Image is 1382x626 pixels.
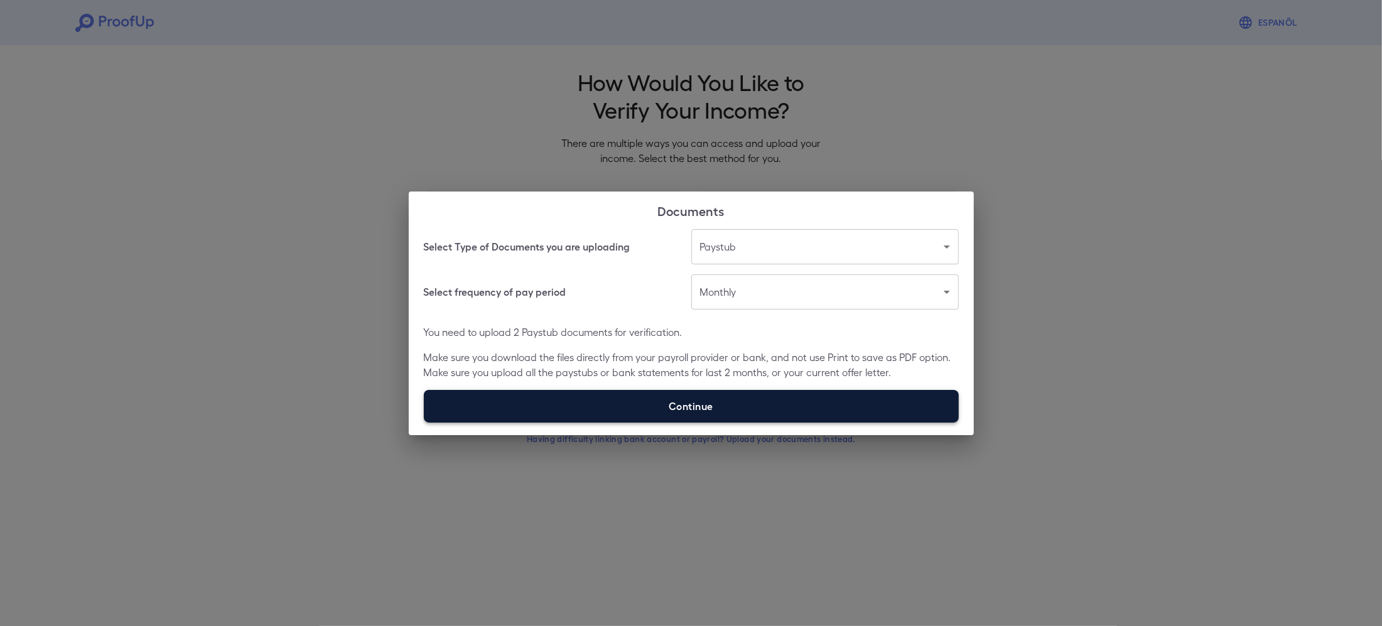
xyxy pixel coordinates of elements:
div: Monthly [691,274,959,310]
p: You need to upload 2 Paystub documents for verification. [424,325,959,340]
p: Make sure you download the files directly from your payroll provider or bank, and not use Print t... [424,350,959,380]
div: Paystub [691,229,959,264]
h6: Select Type of Documents you are uploading [424,239,630,254]
h2: Documents [409,192,974,229]
label: Continue [424,390,959,423]
h6: Select frequency of pay period [424,284,566,300]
